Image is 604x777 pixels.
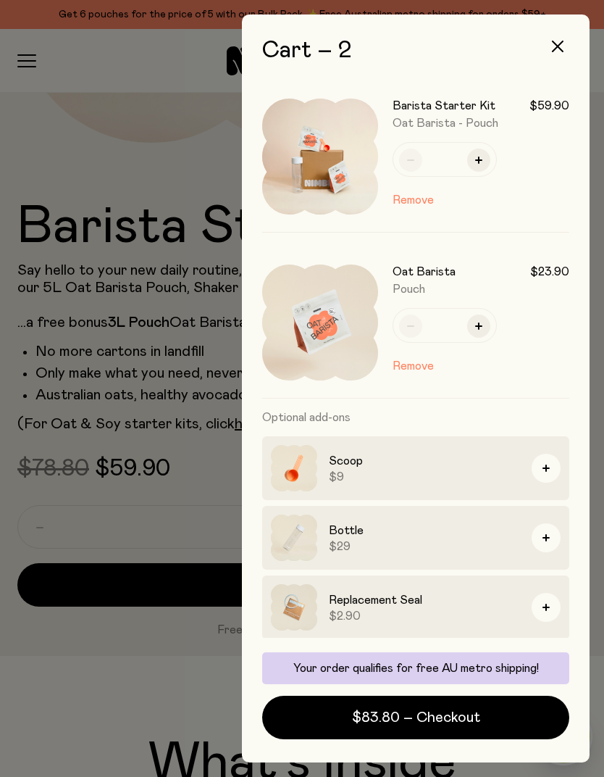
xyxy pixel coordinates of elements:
[352,707,480,728] span: $83.80 – Checkout
[393,283,425,295] span: Pouch
[262,696,569,739] button: $83.80 – Checkout
[329,470,520,484] span: $9
[271,661,561,676] p: Your order qualifies for free AU metro shipping!
[329,591,520,609] h3: Replacement Seal
[329,609,520,623] span: $2.90
[393,117,498,129] span: Oat Barista - Pouch
[393,99,495,113] h3: Barista Starter Kit
[393,265,456,279] h3: Oat Barista
[329,539,520,554] span: $29
[262,38,569,64] h2: Cart – 2
[530,265,569,279] span: $23.90
[393,191,434,209] button: Remove
[329,522,520,539] h3: Bottle
[393,357,434,375] button: Remove
[262,399,569,436] h3: Optional add-ons
[329,452,520,470] h3: Scoop
[529,99,569,113] span: $59.90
